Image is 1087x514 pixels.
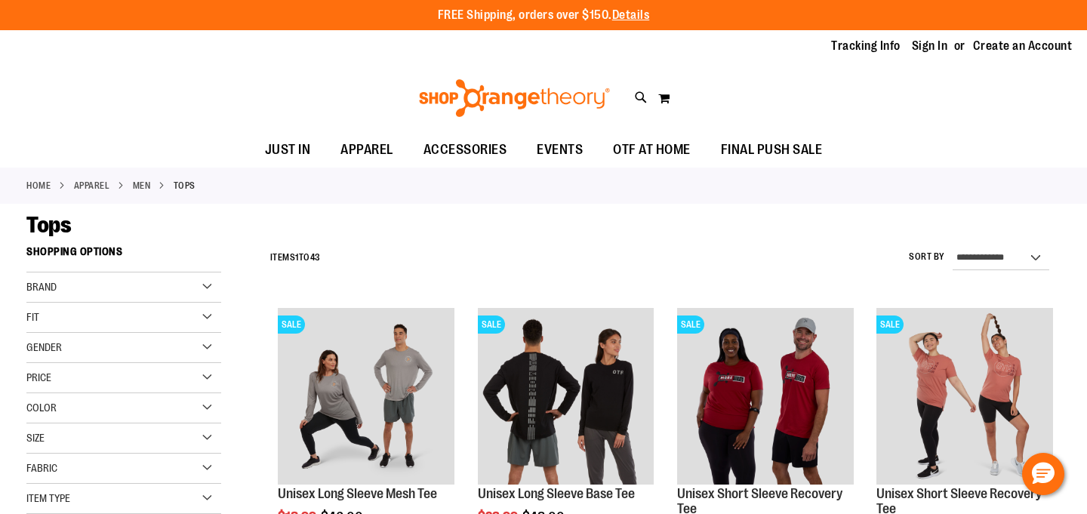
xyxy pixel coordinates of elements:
a: Tracking Info [831,38,901,54]
img: Shop Orangetheory [417,79,612,117]
span: SALE [876,315,904,334]
a: Details [612,8,650,22]
span: SALE [677,315,704,334]
img: Product image for Unisex Short Sleeve Recovery Tee [876,308,1053,485]
span: 43 [310,252,321,263]
span: 1 [295,252,299,263]
a: Unisex Long Sleeve Base Tee [478,486,635,501]
img: Product image for Unisex Long Sleeve Base Tee [478,308,654,485]
a: MEN [133,179,151,192]
a: APPAREL [325,133,408,167]
span: SALE [278,315,305,334]
span: ACCESSORIES [423,133,507,167]
span: FINAL PUSH SALE [721,133,823,167]
span: Fabric [26,462,57,474]
a: APPAREL [74,179,110,192]
a: Home [26,179,51,192]
a: Unisex Long Sleeve Mesh Tee [278,486,437,501]
img: Product image for Unisex SS Recovery Tee [677,308,854,485]
img: Unisex Long Sleeve Mesh Tee primary image [278,308,454,485]
label: Sort By [909,251,945,263]
span: Size [26,432,45,444]
span: Color [26,402,57,414]
button: Hello, have a question? Let’s chat. [1022,453,1064,495]
span: Brand [26,281,57,293]
span: EVENTS [537,133,583,167]
a: Unisex Long Sleeve Mesh Tee primary imageSALE [278,308,454,487]
span: OTF AT HOME [613,133,691,167]
a: OTF AT HOME [598,133,706,168]
span: Fit [26,311,39,323]
a: Product image for Unisex Long Sleeve Base TeeSALE [478,308,654,487]
a: Product image for Unisex SS Recovery TeeSALE [677,308,854,487]
a: Sign In [912,38,948,54]
a: Create an Account [973,38,1073,54]
a: FINAL PUSH SALE [706,133,838,168]
strong: Shopping Options [26,239,221,272]
span: Gender [26,341,62,353]
span: Tops [26,212,71,238]
p: FREE Shipping, orders over $150. [438,7,650,24]
span: Price [26,371,51,383]
span: JUST IN [265,133,311,167]
strong: Tops [174,179,196,192]
span: Item Type [26,492,70,504]
h2: Items to [270,246,321,269]
a: ACCESSORIES [408,133,522,168]
span: SALE [478,315,505,334]
a: Product image for Unisex Short Sleeve Recovery TeeSALE [876,308,1053,487]
span: APPAREL [340,133,393,167]
a: JUST IN [250,133,326,168]
a: EVENTS [522,133,598,168]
